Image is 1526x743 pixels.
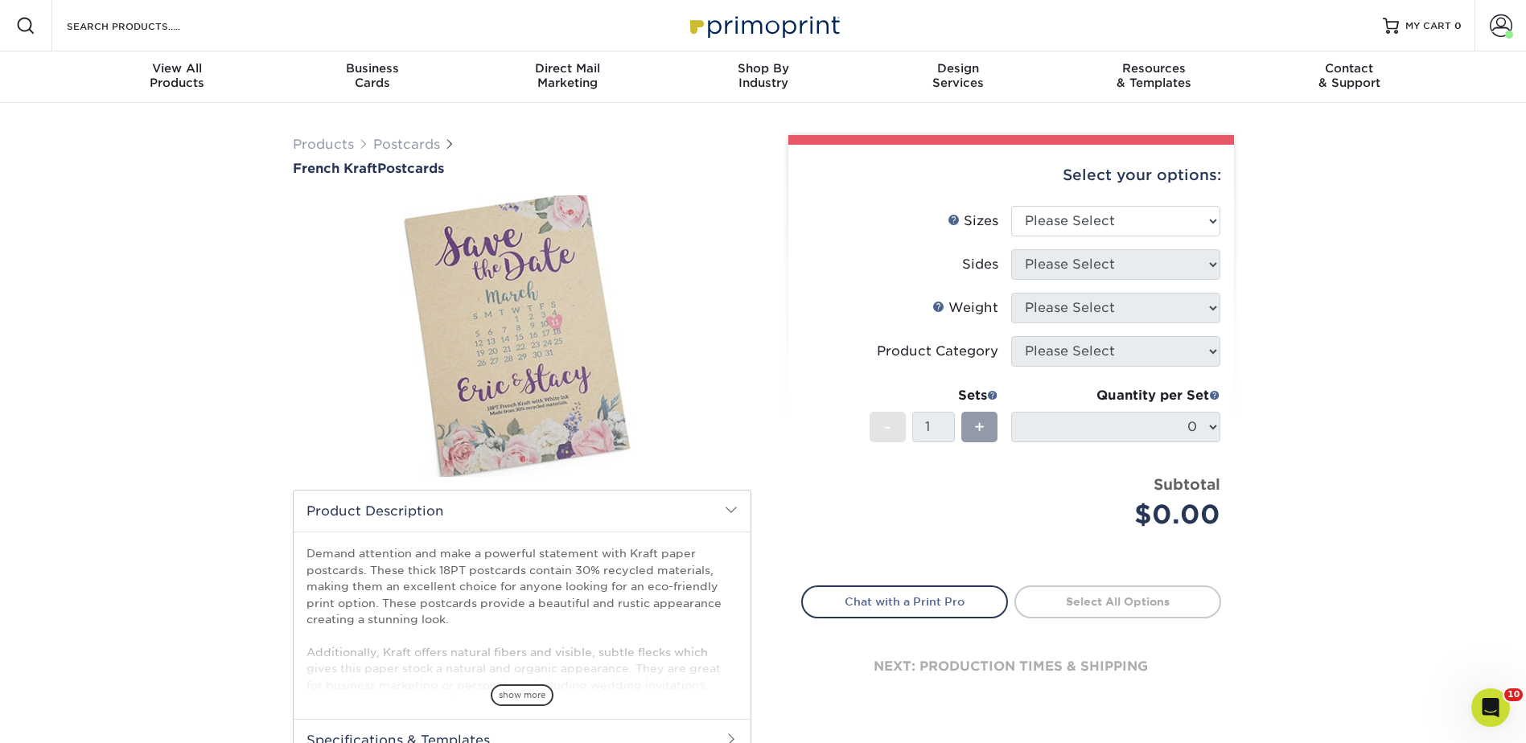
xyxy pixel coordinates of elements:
span: show more [491,684,553,706]
a: Select All Options [1014,585,1221,618]
div: & Support [1252,61,1447,90]
span: Direct Mail [470,61,665,76]
p: Demand attention and make a powerful statement with Kraft paper postcards. These thick 18PT postc... [306,545,738,709]
a: Shop ByIndustry [665,51,861,103]
a: Postcards [373,137,440,152]
span: Resources [1056,61,1252,76]
iframe: Intercom live chat [1471,688,1510,727]
span: Business [274,61,470,76]
a: Contact& Support [1252,51,1447,103]
div: $0.00 [1023,495,1220,534]
a: Products [293,137,354,152]
span: 10 [1504,688,1523,701]
span: French Kraft [293,161,377,176]
img: Primoprint [683,8,844,43]
div: Product Category [877,342,998,361]
div: & Templates [1056,61,1252,90]
span: - [884,415,891,439]
div: Weight [932,298,998,318]
span: View All [80,61,275,76]
span: MY CART [1405,19,1451,33]
div: Services [861,61,1056,90]
img: French Kraft 01 [293,183,751,489]
input: SEARCH PRODUCTS..... [65,16,222,35]
a: DesignServices [861,51,1056,103]
a: Chat with a Print Pro [801,585,1008,618]
span: 0 [1454,20,1462,31]
span: Design [861,61,1056,76]
div: Cards [274,61,470,90]
div: Marketing [470,61,665,90]
a: View AllProducts [80,51,275,103]
div: Quantity per Set [1011,386,1220,405]
span: + [974,415,985,439]
div: Products [80,61,275,90]
a: Direct MailMarketing [470,51,665,103]
strong: Subtotal [1154,475,1220,493]
h1: Postcards [293,161,751,176]
div: Select your options: [801,145,1221,206]
div: Sizes [948,211,998,231]
div: next: production times & shipping [801,618,1221,715]
a: BusinessCards [274,51,470,103]
a: Resources& Templates [1056,51,1252,103]
div: Sets [870,386,998,405]
div: Sides [962,255,998,274]
span: Contact [1252,61,1447,76]
span: Shop By [665,61,861,76]
a: French KraftPostcards [293,161,751,176]
h2: Product Description [294,491,751,532]
div: Industry [665,61,861,90]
